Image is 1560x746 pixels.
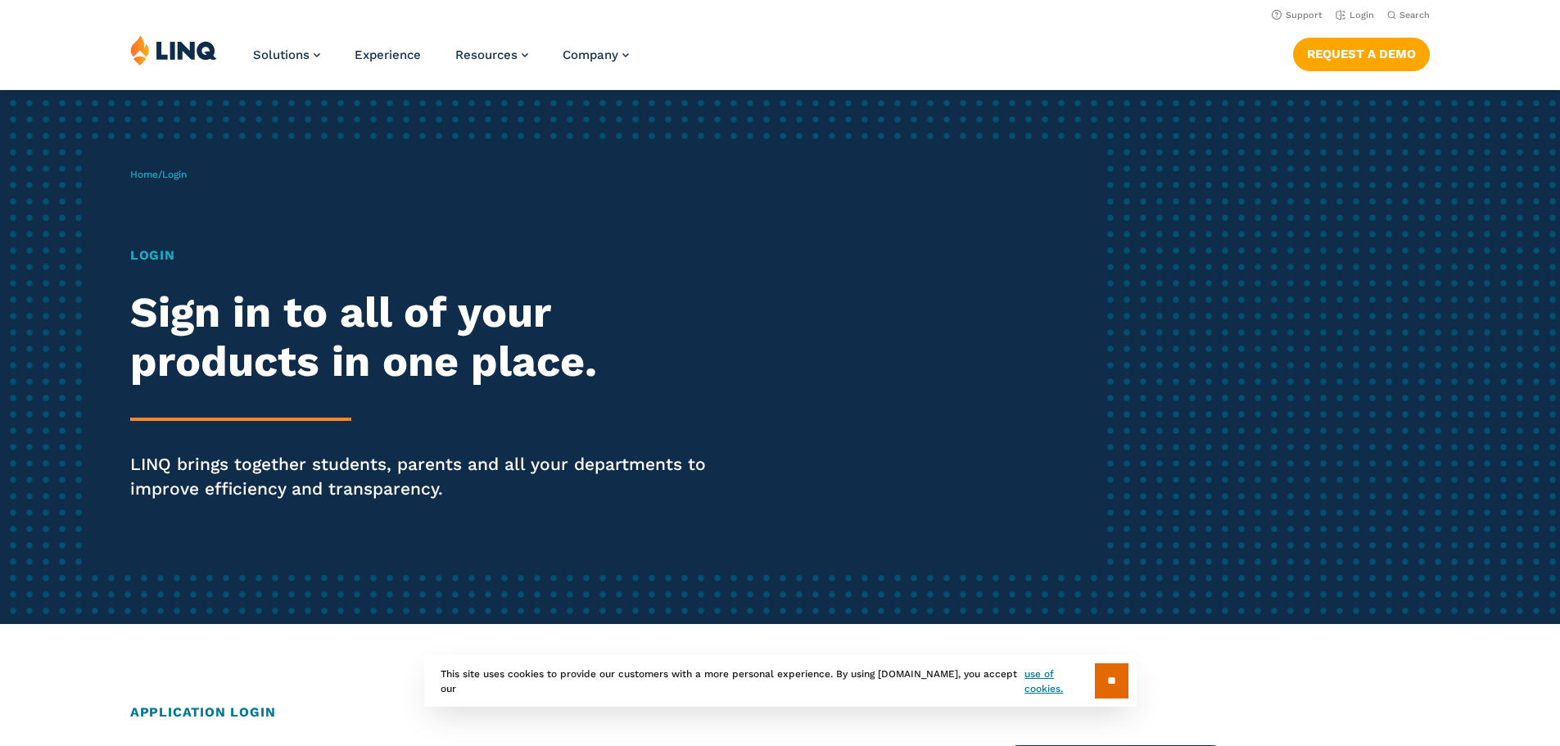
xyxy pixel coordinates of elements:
[1293,38,1430,70] a: Request a Demo
[1293,34,1430,70] nav: Button Navigation
[1399,10,1430,20] span: Search
[1272,10,1323,20] a: Support
[130,246,731,265] h1: Login
[424,655,1137,707] div: This site uses cookies to provide our customers with a more personal experience. By using [DOMAIN...
[455,47,518,62] span: Resources
[1024,667,1094,696] a: use of cookies.
[130,169,187,180] span: /
[162,169,187,180] span: Login
[253,47,310,62] span: Solutions
[1387,9,1430,21] button: Open Search Bar
[563,47,618,62] span: Company
[1336,10,1374,20] a: Login
[130,169,158,180] a: Home
[130,288,731,387] h2: Sign in to all of your products in one place.
[563,47,629,62] a: Company
[130,34,217,66] img: LINQ | K‑12 Software
[130,452,731,501] p: LINQ brings together students, parents and all your departments to improve efficiency and transpa...
[253,34,629,88] nav: Primary Navigation
[455,47,528,62] a: Resources
[355,47,421,62] a: Experience
[253,47,320,62] a: Solutions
